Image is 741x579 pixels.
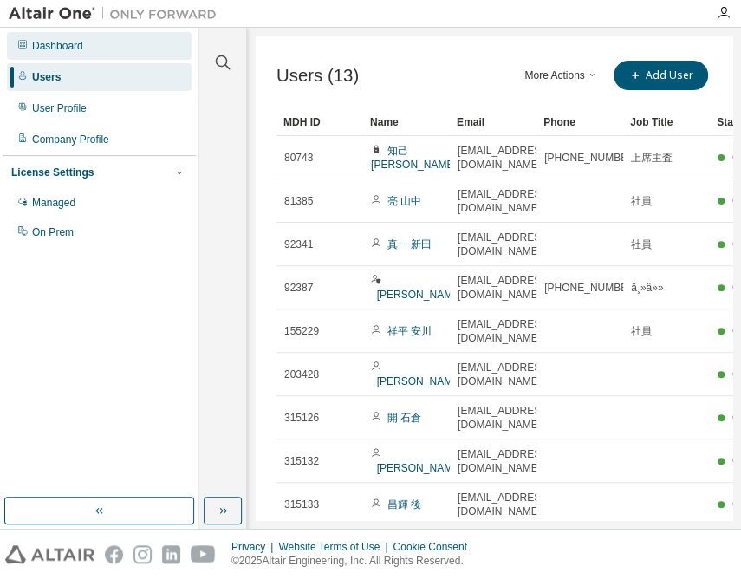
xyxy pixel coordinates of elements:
img: linkedin.svg [162,545,180,563]
span: [EMAIL_ADDRESS][DOMAIN_NAME] [458,491,550,518]
span: 155229 [284,324,319,338]
a: 真一 新田 [387,238,432,250]
span: 203428 [284,368,319,381]
span: [PHONE_NUMBER] [544,281,638,295]
img: youtube.svg [191,545,216,563]
span: [EMAIL_ADDRESS][DOMAIN_NAME] [458,187,550,215]
span: ä¸»ä»» [631,281,663,295]
span: 社員 [631,324,652,338]
span: [EMAIL_ADDRESS][DOMAIN_NAME] [458,144,550,172]
div: Dashboard [32,39,83,53]
div: Cookie Consent [393,540,477,554]
span: 81385 [284,194,313,208]
a: 昌輝 後 [387,498,421,511]
div: Users [32,70,61,84]
span: 315133 [284,498,319,511]
img: Altair One [9,5,225,23]
span: [EMAIL_ADDRESS][DOMAIN_NAME] [458,231,550,258]
div: User Profile [32,101,87,115]
span: 上席主査 [631,151,673,165]
span: 315126 [284,411,319,425]
div: Job Title [630,108,703,136]
span: [EMAIL_ADDRESS][DOMAIN_NAME] [458,404,550,432]
span: 社員 [631,237,652,251]
div: Email [457,108,530,136]
div: MDH ID [283,108,356,136]
a: [PERSON_NAME] [377,462,463,474]
span: 80743 [284,151,313,165]
span: [EMAIL_ADDRESS][DOMAIN_NAME] [458,447,550,475]
span: 92387 [284,281,313,295]
div: On Prem [32,225,74,239]
a: 祥平 安川 [387,325,432,337]
span: 92341 [284,237,313,251]
div: Privacy [231,540,278,554]
span: [PHONE_NUMBER] [544,151,638,165]
a: 開 石倉 [387,412,421,424]
div: Name [370,108,443,136]
div: Company Profile [32,133,109,146]
span: 315132 [284,454,319,468]
img: altair_logo.svg [5,545,94,563]
span: [EMAIL_ADDRESS][DOMAIN_NAME] [458,361,550,388]
span: Users (13) [276,66,359,86]
img: instagram.svg [133,545,152,563]
a: [PERSON_NAME] [377,289,463,301]
a: 亮 山中 [387,195,421,207]
a: [PERSON_NAME] [377,375,463,387]
p: © 2025 Altair Engineering, Inc. All Rights Reserved. [231,554,478,569]
div: License Settings [11,166,94,179]
button: More Actions [520,61,603,90]
div: Managed [32,196,75,210]
div: Website Terms of Use [278,540,393,554]
span: [EMAIL_ADDRESS][DOMAIN_NAME] [458,317,550,345]
div: Phone [543,108,616,136]
button: Add User [614,61,708,90]
span: [EMAIL_ADDRESS][DOMAIN_NAME] [458,274,550,302]
img: facebook.svg [105,545,123,563]
span: 社員 [631,194,652,208]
